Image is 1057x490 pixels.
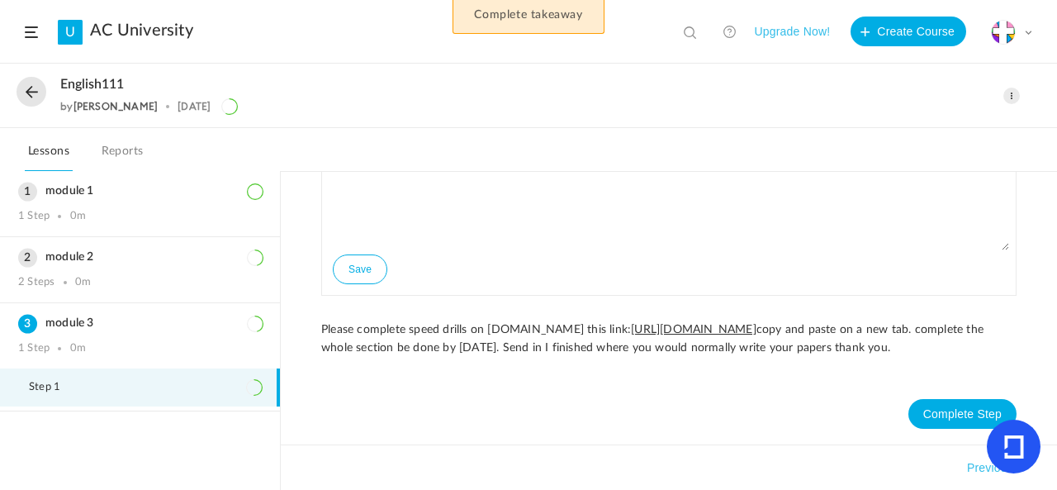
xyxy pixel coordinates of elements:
span: Step 1 [29,381,81,394]
div: 2 Steps [18,276,55,289]
button: Complete Step [908,399,1017,429]
div: 0m [75,276,91,289]
p: Please complete speed drills on [DOMAIN_NAME] this link: copy and paste on a new tab. complete th... [321,321,1017,358]
div: 0m [70,210,86,223]
div: [DATE] [178,101,211,112]
h3: module 1 [18,184,262,198]
button: Previous [964,458,1017,478]
div: by [60,101,158,112]
u: [URL][DOMAIN_NAME] [631,324,756,335]
button: Save [333,255,387,284]
a: [PERSON_NAME] [73,100,159,112]
div: 1 Step [18,210,50,223]
div: 1 Step [18,342,50,355]
span: english111 [60,77,124,93]
a: Reports [98,140,147,172]
a: Lessons [25,140,73,172]
h3: module 2 [18,250,262,264]
h3: module 3 [18,316,262,331]
div: 0m [70,342,86,355]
